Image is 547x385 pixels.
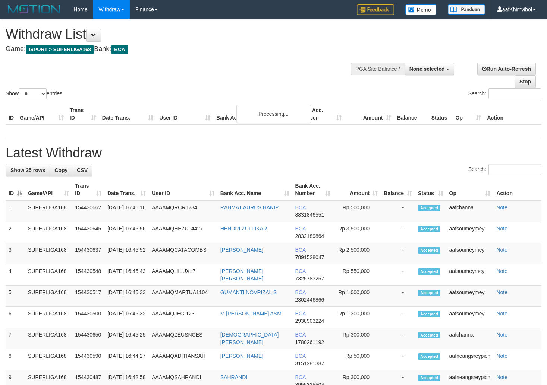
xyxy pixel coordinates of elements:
[6,349,25,370] td: 8
[220,332,279,345] a: [DEMOGRAPHIC_DATA][PERSON_NAME]
[333,200,381,222] td: Rp 500,000
[149,328,217,349] td: AAAAMQZEUSNCES
[418,290,440,296] span: Accepted
[149,264,217,286] td: AAAAMQHILUX17
[220,311,282,316] a: M [PERSON_NAME] ASM
[446,179,494,200] th: Op: activate to sort column ascending
[446,349,494,370] td: aafneangsreypich
[295,339,324,345] span: Copy 1780261192 to clipboard
[77,167,88,173] span: CSV
[19,88,47,99] select: Showentries
[405,4,437,15] img: Button%20Memo.svg
[6,328,25,349] td: 7
[484,104,541,125] th: Action
[72,200,104,222] td: 154430662
[446,307,494,328] td: aafsoumeymey
[418,226,440,232] span: Accepted
[54,167,67,173] span: Copy
[468,164,541,175] label: Search:
[496,247,507,253] a: Note
[515,75,536,88] a: Stop
[468,88,541,99] label: Search:
[104,179,149,200] th: Date Trans.: activate to sort column ascending
[149,307,217,328] td: AAAAMQJEGI123
[381,243,415,264] td: -
[99,104,157,125] th: Date Trans.
[25,349,72,370] td: SUPERLIGA168
[295,226,306,232] span: BCA
[295,360,324,366] span: Copy 3151281387 to clipboard
[295,311,306,316] span: BCA
[409,66,445,72] span: None selected
[446,222,494,243] td: aafsoumeymey
[6,222,25,243] td: 2
[496,332,507,338] a: Note
[333,243,381,264] td: Rp 2,500,000
[357,4,394,15] img: Feedback.jpg
[496,268,507,274] a: Note
[25,286,72,307] td: SUPERLIGA168
[10,167,45,173] span: Show 25 rows
[149,243,217,264] td: AAAAMQCATACOMBS
[381,200,415,222] td: -
[493,179,541,200] th: Action
[149,179,217,200] th: User ID: activate to sort column ascending
[156,104,213,125] th: User ID
[448,4,485,15] img: panduan.png
[104,222,149,243] td: [DATE] 16:45:56
[295,297,324,303] span: Copy 2302446866 to clipboard
[295,104,345,125] th: Bank Acc. Number
[488,88,541,99] input: Search:
[6,88,62,99] label: Show entries
[333,264,381,286] td: Rp 550,000
[104,264,149,286] td: [DATE] 16:45:43
[67,104,99,125] th: Trans ID
[496,289,507,295] a: Note
[295,289,306,295] span: BCA
[17,104,67,125] th: Game/API
[496,374,507,380] a: Note
[6,4,62,15] img: MOTION_logo.png
[25,307,72,328] td: SUPERLIGA168
[295,204,306,210] span: BCA
[295,318,324,324] span: Copy 2930903224 to clipboard
[72,243,104,264] td: 154430637
[446,200,494,222] td: aafchanna
[220,226,267,232] a: HENDRI ZULFIKAR
[220,289,277,295] a: GUMANTI NOVRIZAL S
[6,243,25,264] td: 3
[418,205,440,211] span: Accepted
[104,349,149,370] td: [DATE] 16:44:27
[72,328,104,349] td: 154430650
[104,243,149,264] td: [DATE] 16:45:52
[333,307,381,328] td: Rp 1,300,000
[345,104,394,125] th: Amount
[446,328,494,349] td: aafchanna
[149,349,217,370] td: AAAAMQADITIANSAH
[418,332,440,338] span: Accepted
[26,45,94,54] span: ISPORT > SUPERLIGA168
[72,264,104,286] td: 154430548
[488,164,541,175] input: Search:
[6,104,17,125] th: ID
[295,233,324,239] span: Copy 2832189864 to clipboard
[72,349,104,370] td: 154430590
[381,349,415,370] td: -
[72,286,104,307] td: 154430517
[6,164,50,176] a: Show 25 rows
[25,328,72,349] td: SUPERLIGA168
[351,63,405,75] div: PGA Site Balance /
[220,374,247,380] a: SAHRANDI
[104,307,149,328] td: [DATE] 16:45:32
[333,349,381,370] td: Rp 50,000
[295,332,306,338] span: BCA
[496,311,507,316] a: Note
[6,27,357,42] h1: Withdraw List
[418,311,440,317] span: Accepted
[418,375,440,381] span: Accepted
[295,276,324,281] span: Copy 7325783257 to clipboard
[6,146,541,160] h1: Latest Withdraw
[25,243,72,264] td: SUPERLIGA168
[295,353,306,359] span: BCA
[25,222,72,243] td: SUPERLIGA168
